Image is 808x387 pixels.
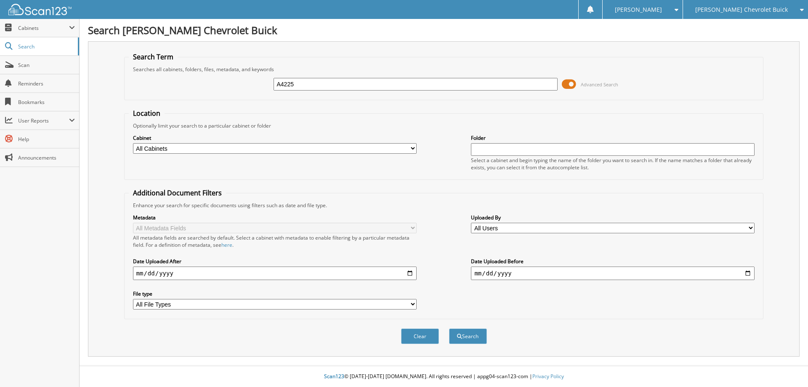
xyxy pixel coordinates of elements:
div: All metadata fields are searched by default. Select a cabinet with metadata to enable filtering b... [133,234,417,248]
legend: Additional Document Filters [129,188,226,198]
a: Privacy Policy [532,373,564,380]
button: Clear [401,328,439,344]
span: Help [18,136,75,143]
div: Select a cabinet and begin typing the name of the folder you want to search in. If the name match... [471,157,755,171]
span: Search [18,43,74,50]
label: Folder [471,134,755,141]
label: Date Uploaded After [133,258,417,265]
input: start [133,267,417,280]
span: Announcements [18,154,75,161]
span: Reminders [18,80,75,87]
span: Scan123 [324,373,344,380]
div: © [DATE]-[DATE] [DOMAIN_NAME]. All rights reserved | appg04-scan123-com | [80,366,808,387]
div: Optionally limit your search to a particular cabinet or folder [129,122,759,129]
legend: Location [129,109,165,118]
span: Advanced Search [581,81,618,88]
span: [PERSON_NAME] Chevrolet Buick [695,7,788,12]
label: Metadata [133,214,417,221]
div: Searches all cabinets, folders, files, metadata, and keywords [129,66,759,73]
span: Cabinets [18,24,69,32]
label: Uploaded By [471,214,755,221]
iframe: Chat Widget [766,347,808,387]
span: Bookmarks [18,99,75,106]
h1: Search [PERSON_NAME] Chevrolet Buick [88,23,800,37]
img: scan123-logo-white.svg [8,4,72,15]
label: Cabinet [133,134,417,141]
div: Enhance your search for specific documents using filters such as date and file type. [129,202,759,209]
button: Search [449,328,487,344]
span: [PERSON_NAME] [615,7,662,12]
span: Scan [18,61,75,69]
label: File type [133,290,417,297]
label: Date Uploaded Before [471,258,755,265]
input: end [471,267,755,280]
legend: Search Term [129,52,178,61]
span: User Reports [18,117,69,124]
a: here [221,241,232,248]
